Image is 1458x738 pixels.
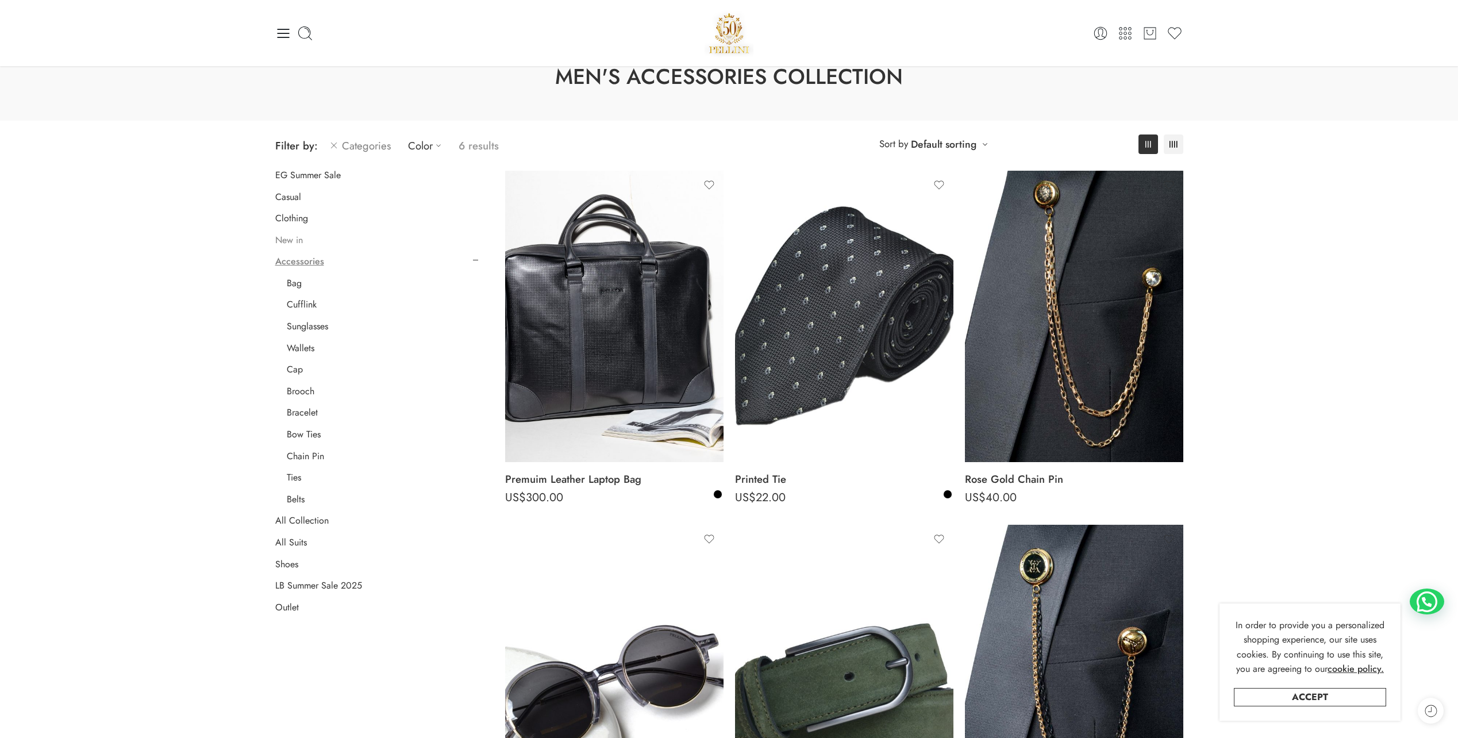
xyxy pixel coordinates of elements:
[287,321,328,332] a: Sunglasses
[329,132,391,159] a: Categories
[287,451,324,462] a: Chain Pin
[287,386,314,397] a: Brooch
[275,559,298,570] a: Shoes
[275,191,301,203] a: Casual
[459,132,499,159] p: 6 results
[965,489,986,506] span: US$
[275,170,341,181] a: EG Summer Sale
[275,213,308,224] a: Clothing
[1142,25,1158,41] a: Cart
[705,9,754,57] img: Pellini
[942,489,953,499] a: Black
[275,256,324,267] a: Accessories
[275,515,329,526] a: All Collection
[287,343,314,354] a: Wallets
[735,489,786,506] bdi: 22.00
[505,489,526,506] span: US$
[287,278,302,289] a: Bag
[275,602,299,613] a: Outlet
[287,472,301,483] a: Ties
[735,468,953,491] a: Printed Tie
[287,364,303,375] a: Cap
[1167,25,1183,41] a: Wishlist
[1236,618,1384,676] span: In order to provide you a personalized shopping experience, our site uses cookies. By continuing ...
[1234,688,1386,706] a: Accept
[1328,662,1384,676] a: cookie policy.
[879,134,908,153] span: Sort by
[705,9,754,57] a: Pellini -
[911,136,976,152] a: Default sorting
[287,494,305,505] a: Belts
[275,537,307,548] a: All Suits
[735,489,756,506] span: US$
[287,429,321,440] a: Bow Ties
[287,407,318,418] a: Bracelet
[505,489,563,506] bdi: 300.00
[713,489,723,499] a: Black
[965,489,1017,506] bdi: 40.00
[287,299,317,310] a: Cufflink
[1092,25,1109,41] a: Login / Register
[505,468,724,491] a: Premuim Leather Laptop Bag
[275,138,318,153] span: Filter by:
[275,235,303,246] a: New in
[965,468,1183,491] a: Rose Gold Chain Pin
[29,62,1429,92] h1: Men's Accessories Collection
[408,132,447,159] a: Color
[275,580,362,591] a: LB Summer Sale 2025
